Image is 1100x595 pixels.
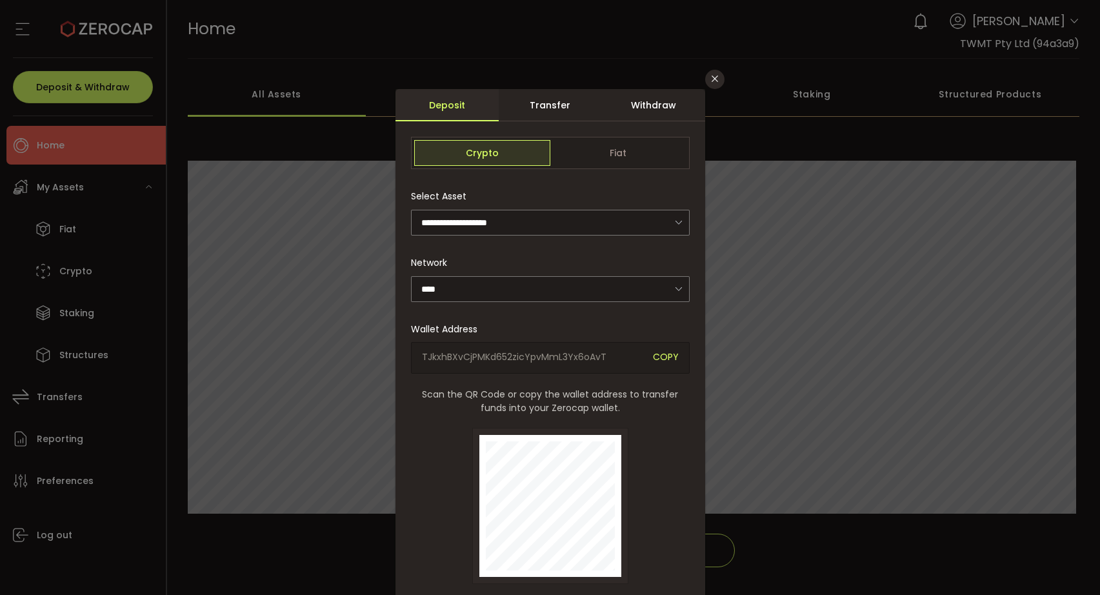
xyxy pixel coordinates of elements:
span: TJkxhBXvCjPMKd652zicYpvMmL3Yx6oAvT [422,350,643,365]
span: Fiat [550,140,686,166]
span: COPY [653,350,679,365]
div: Deposit [395,89,499,121]
div: Withdraw [602,89,705,121]
iframe: Chat Widget [1035,533,1100,595]
label: Wallet Address [411,323,485,336]
span: Scan the QR Code or copy the wallet address to transfer funds into your Zerocap wallet. [411,388,690,415]
div: Transfer [499,89,602,121]
span: Crypto [414,140,550,166]
label: Network [411,256,455,269]
label: Select Asset [411,190,474,203]
button: Close [705,70,725,89]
